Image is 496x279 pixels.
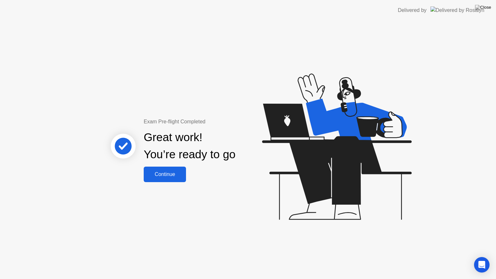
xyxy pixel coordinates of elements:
[475,5,491,10] img: Close
[144,167,186,182] button: Continue
[398,6,427,14] div: Delivered by
[144,118,277,126] div: Exam Pre-flight Completed
[144,129,235,163] div: Great work! You’re ready to go
[430,6,484,14] img: Delivered by Rosalyn
[474,257,490,273] div: Open Intercom Messenger
[146,171,184,177] div: Continue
